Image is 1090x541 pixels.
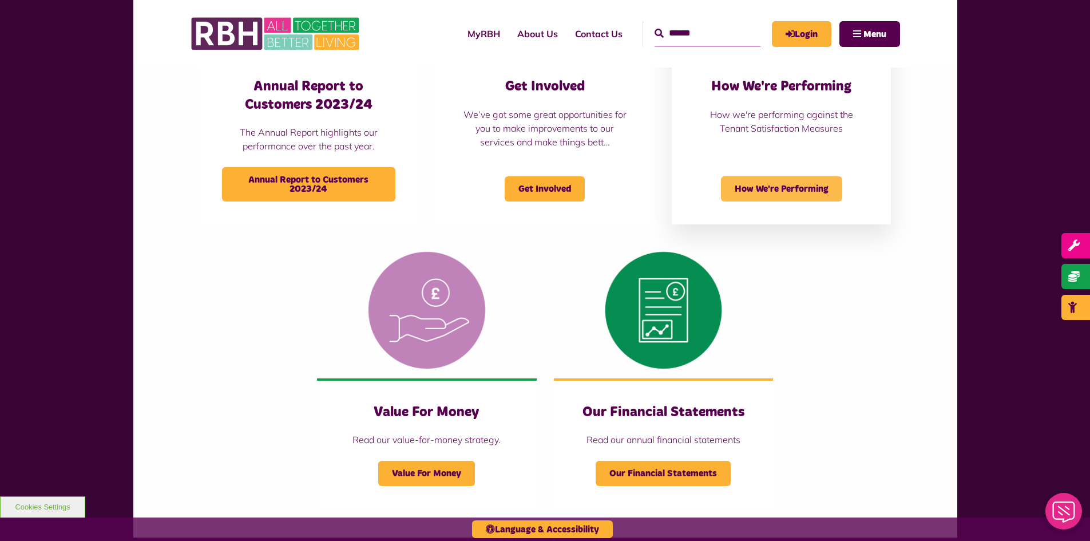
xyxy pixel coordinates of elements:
[317,242,536,510] a: Value For Money Read our value-for-money strategy. Value For Money
[554,242,773,510] a: Our Financial Statements Read our annual financial statements Our Financial Statements
[509,18,566,49] a: About Us
[459,18,509,49] a: MyRBH
[1039,489,1090,541] iframe: Netcall Web Assistant for live chat
[839,21,900,47] button: Navigation
[695,108,868,135] p: How we're performing against the Tenant Satisfaction Measures
[222,78,395,113] h3: Annual Report to Customers 2023/24
[317,242,536,379] img: Value For Money
[505,176,585,202] span: Get Involved
[863,30,886,39] span: Menu
[554,242,773,379] img: Financial Statement
[458,78,632,96] h3: Get Involved
[577,404,750,421] h3: Our Financial Statements
[458,108,632,149] p: We’ve got some great opportunities for you to make improvements to our services and make things b...
[596,461,731,486] span: Our Financial Statements
[566,18,631,49] a: Contact Us
[695,78,868,96] h3: How We're Performing
[577,433,750,447] p: Read our annual financial statements
[340,404,513,421] h3: Value For Money
[222,125,395,153] p: The Annual Report highlights our performance over the past year.
[191,11,362,56] img: RBH
[655,21,760,46] input: Search
[340,433,513,447] p: Read our value-for-money strategy.
[222,167,395,202] span: Annual Report to Customers 2023/24
[772,21,831,47] a: MyRBH
[378,461,475,486] span: Value For Money
[721,176,842,202] span: How We're Performing
[472,520,613,538] button: Language & Accessibility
